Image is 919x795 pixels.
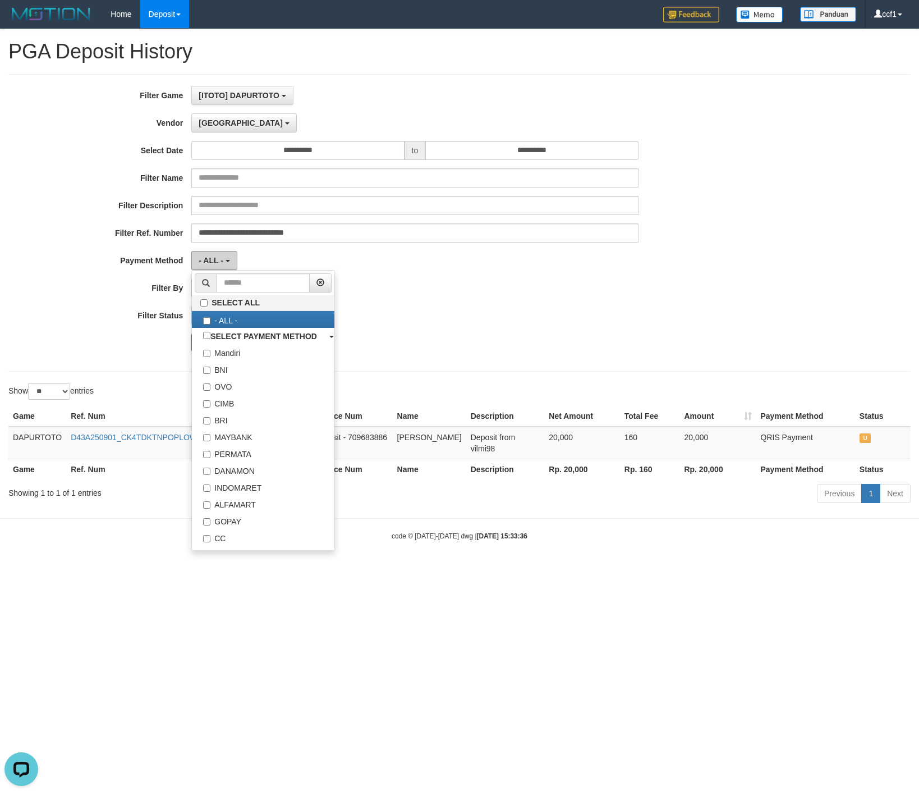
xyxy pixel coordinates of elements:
label: Mandiri [192,344,334,360]
td: QRIS Payment [756,427,855,459]
input: BRI [203,417,210,424]
label: GOPAY [192,512,334,529]
input: CC [203,535,210,542]
a: 1 [861,484,880,503]
td: 160 [620,427,680,459]
label: - ALL - [192,311,334,328]
th: Name [393,459,466,479]
th: Rp. 20,000 [544,459,620,479]
input: SELECT PAYMENT METHOD [203,332,210,339]
th: Game [8,459,66,479]
button: Open LiveChat chat widget [4,4,38,38]
th: Status [855,459,911,479]
small: code © [DATE]-[DATE] dwg | [392,532,527,540]
img: Feedback.jpg [663,7,719,22]
input: GOPAY [203,518,210,526]
th: Game [8,406,66,427]
input: OVO [203,383,210,391]
input: PERMATA [203,451,210,458]
th: Payment Method [756,406,855,427]
label: INDOMARET [192,478,334,495]
button: [GEOGRAPHIC_DATA] [191,113,296,132]
a: Next [880,484,911,503]
b: SELECT PAYMENT METHOD [210,332,317,341]
label: CC [192,529,334,546]
label: BCA [192,546,334,563]
button: [ITOTO] DAPURTOTO [191,86,293,105]
select: Showentries [28,383,70,400]
th: Ref. Num [66,459,224,479]
th: Description [466,459,545,479]
th: Invoice Num [311,406,392,427]
th: Name [393,406,466,427]
td: deposit - 709683886 [311,427,392,459]
input: - ALL - [203,317,210,325]
span: - ALL - [199,256,223,265]
label: BNI [192,360,334,377]
td: [PERSON_NAME] [393,427,466,459]
td: DAPURTOTO [8,427,66,459]
label: CIMB [192,394,334,411]
th: Total Fee [620,406,680,427]
label: OVO [192,377,334,394]
th: Net Amount [544,406,620,427]
label: MAYBANK [192,428,334,445]
a: SELECT PAYMENT METHOD [192,328,334,344]
input: DANAMON [203,468,210,475]
img: panduan.png [800,7,856,22]
a: D43A250901_CK4TDKTNPOPLOWOLHI3 [71,433,219,442]
label: DANAMON [192,462,334,478]
th: Rp. 160 [620,459,680,479]
a: Previous [817,484,862,503]
td: 20,000 [544,427,620,459]
input: CIMB [203,400,210,408]
label: Show entries [8,383,94,400]
span: [GEOGRAPHIC_DATA] [199,118,283,127]
h1: PGA Deposit History [8,40,911,63]
span: UNPAID [860,433,871,443]
label: SELECT ALL [192,295,334,310]
input: INDOMARET [203,485,210,492]
th: Amount: activate to sort column ascending [679,406,756,427]
input: MAYBANK [203,434,210,441]
button: - ALL - [191,251,237,270]
th: Description [466,406,545,427]
td: 20,000 [679,427,756,459]
span: to [405,141,426,160]
th: Payment Method [756,459,855,479]
img: Button%20Memo.svg [736,7,783,22]
th: Rp. 20,000 [679,459,756,479]
th: Status [855,406,911,427]
label: BRI [192,411,334,428]
div: Showing 1 to 1 of 1 entries [8,483,375,499]
td: Deposit from vilmi98 [466,427,545,459]
strong: [DATE] 15:33:36 [477,532,527,540]
input: ALFAMART [203,501,210,509]
th: Ref. Num [66,406,224,427]
input: BNI [203,367,210,374]
span: [ITOTO] DAPURTOTO [199,91,279,100]
img: MOTION_logo.png [8,6,94,22]
label: PERMATA [192,445,334,462]
th: Invoice Num [311,459,392,479]
input: SELECT ALL [200,299,208,307]
input: Mandiri [203,350,210,357]
label: ALFAMART [192,495,334,512]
